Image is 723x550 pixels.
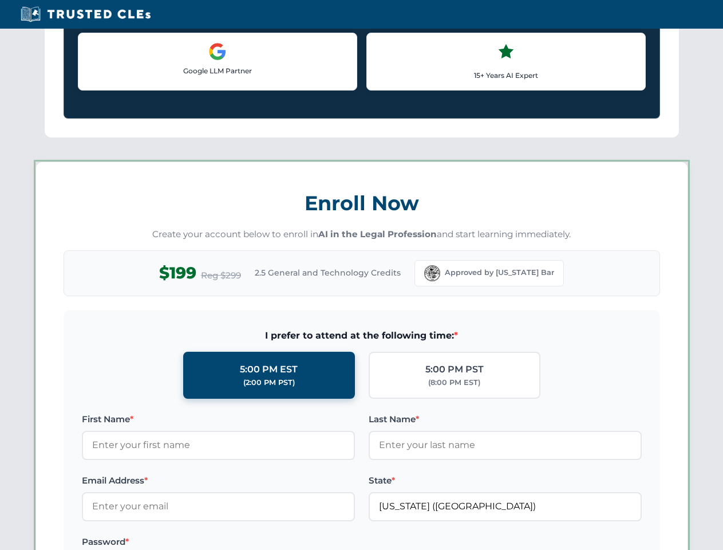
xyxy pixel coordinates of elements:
div: 5:00 PM PST [425,362,484,377]
input: Enter your first name [82,431,355,459]
label: First Name [82,412,355,426]
label: State [369,474,642,488]
p: 15+ Years AI Expert [376,70,636,81]
span: 2.5 General and Technology Credits [255,266,401,279]
span: Approved by [US_STATE] Bar [445,267,554,278]
div: (2:00 PM PST) [243,377,295,388]
img: Google [208,42,227,61]
p: Google LLM Partner [88,65,347,76]
span: $199 [159,260,196,286]
label: Email Address [82,474,355,488]
p: Create your account below to enroll in and start learning immediately. [64,228,660,241]
input: Enter your email [82,492,355,521]
strong: AI in the Legal Profession [318,229,437,239]
input: Florida (FL) [369,492,642,521]
h3: Enroll Now [64,185,660,221]
img: Trusted CLEs [17,6,154,23]
span: Reg $299 [201,269,241,282]
div: 5:00 PM EST [240,362,298,377]
label: Last Name [369,412,642,426]
span: I prefer to attend at the following time: [82,328,642,343]
input: Enter your last name [369,431,642,459]
div: (8:00 PM EST) [428,377,480,388]
img: Florida Bar [424,265,440,281]
label: Password [82,535,355,549]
